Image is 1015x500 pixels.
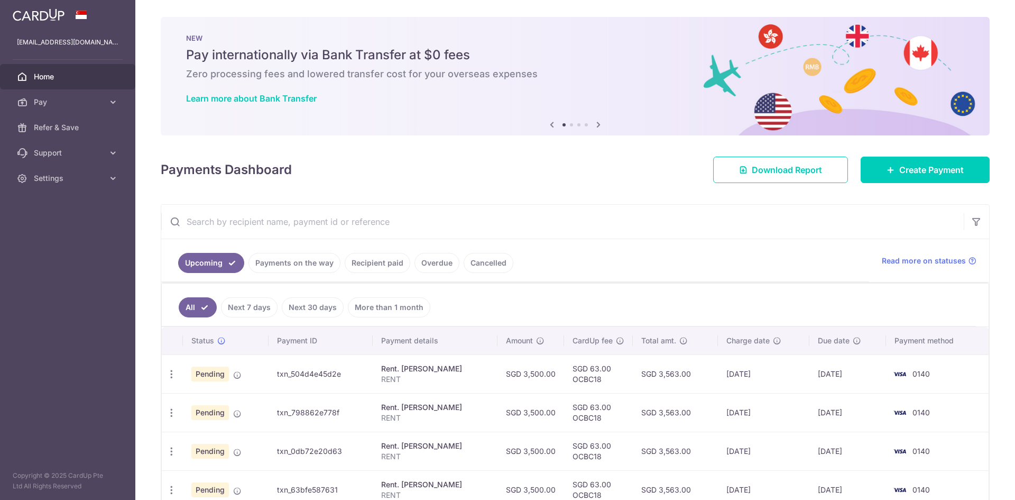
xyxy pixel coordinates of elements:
[282,297,344,317] a: Next 30 days
[381,363,489,374] div: Rent. [PERSON_NAME]
[882,256,966,266] span: Read more on statuses
[899,163,964,176] span: Create Payment
[179,297,217,317] a: All
[191,444,229,459] span: Pending
[912,485,930,494] span: 0140
[633,354,718,393] td: SGD 3,563.00
[718,432,809,470] td: [DATE]
[633,432,718,470] td: SGD 3,563.00
[248,253,340,273] a: Payments on the way
[161,205,964,239] input: Search by recipient name, payment id or reference
[381,402,489,413] div: Rent. [PERSON_NAME]
[381,451,489,462] p: RENT
[882,256,976,266] a: Read more on statuses
[464,253,513,273] a: Cancelled
[345,253,410,273] a: Recipient paid
[497,393,564,432] td: SGD 3,500.00
[381,413,489,423] p: RENT
[17,37,118,48] p: [EMAIL_ADDRESS][DOMAIN_NAME]
[889,445,910,458] img: Bank Card
[191,335,214,346] span: Status
[381,374,489,385] p: RENT
[221,297,278,317] a: Next 7 days
[718,393,809,432] td: [DATE]
[809,393,886,432] td: [DATE]
[191,405,229,420] span: Pending
[809,432,886,470] td: [DATE]
[34,71,104,82] span: Home
[191,367,229,381] span: Pending
[381,479,489,490] div: Rent. [PERSON_NAME]
[713,157,848,183] a: Download Report
[381,441,489,451] div: Rent. [PERSON_NAME]
[889,484,910,496] img: Bank Card
[886,327,989,354] th: Payment method
[861,157,990,183] a: Create Payment
[13,8,64,21] img: CardUp
[726,335,770,346] span: Charge date
[752,163,822,176] span: Download Report
[818,335,850,346] span: Due date
[161,17,990,135] img: Bank transfer banner
[191,483,229,497] span: Pending
[912,447,930,456] span: 0140
[573,335,613,346] span: CardUp fee
[809,354,886,393] td: [DATE]
[186,68,964,80] h6: Zero processing fees and lowered transfer cost for your overseas expenses
[912,369,930,378] span: 0140
[497,432,564,470] td: SGD 3,500.00
[186,47,964,63] h5: Pay internationally via Bank Transfer at $0 fees
[497,354,564,393] td: SGD 3,500.00
[889,368,910,380] img: Bank Card
[564,432,633,470] td: SGD 63.00 OCBC18
[641,335,676,346] span: Total amt.
[186,34,964,42] p: NEW
[269,354,373,393] td: txn_504d4e45d2e
[161,160,292,179] h4: Payments Dashboard
[269,327,373,354] th: Payment ID
[718,354,809,393] td: [DATE]
[564,393,633,432] td: SGD 63.00 OCBC18
[34,148,104,158] span: Support
[34,97,104,107] span: Pay
[348,297,430,317] a: More than 1 month
[912,408,930,417] span: 0140
[414,253,459,273] a: Overdue
[269,393,373,432] td: txn_798862e778f
[506,335,533,346] span: Amount
[178,253,244,273] a: Upcoming
[633,393,718,432] td: SGD 3,563.00
[373,327,497,354] th: Payment details
[564,354,633,393] td: SGD 63.00 OCBC18
[889,406,910,419] img: Bank Card
[34,122,104,133] span: Refer & Save
[34,173,104,184] span: Settings
[269,432,373,470] td: txn_0db72e20d63
[186,93,317,104] a: Learn more about Bank Transfer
